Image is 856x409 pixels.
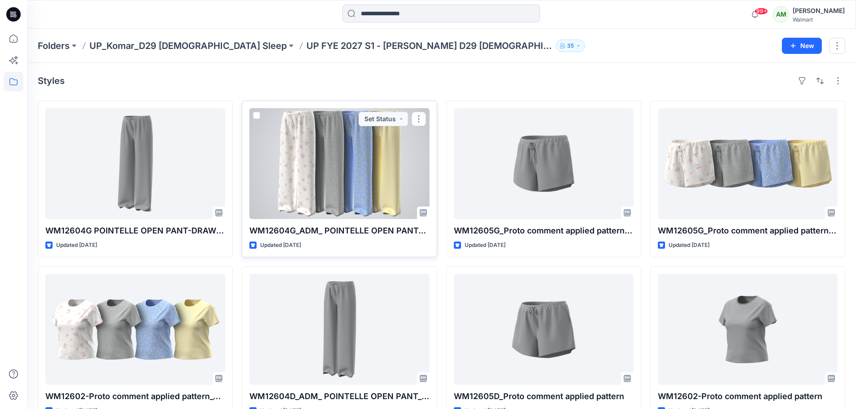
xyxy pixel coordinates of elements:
h4: Styles [38,75,65,86]
a: WM12604G_ADM_ POINTELLE OPEN PANT-DRAWCORD_COLORWAY [249,108,429,219]
div: Walmart [793,16,845,23]
p: WM12605G_Proto comment applied pattern_Colorway [658,224,838,237]
p: Updated [DATE] [56,241,97,250]
button: New [782,38,822,54]
p: WM12602-Proto comment applied pattern [658,390,838,403]
a: WM12604D_ADM_ POINTELLE OPEN PANT_ Proto comment applied pattern [249,274,429,385]
p: WM12605D_Proto comment applied pattern [454,390,634,403]
div: [PERSON_NAME] [793,5,845,16]
p: WM12602-Proto comment applied pattern_Colorway [45,390,225,403]
a: WM12602-Proto comment applied pattern [658,274,838,385]
a: Folders [38,40,70,52]
div: AM [773,6,789,22]
span: 99+ [754,8,768,15]
a: WM12605G_Proto comment applied pattern_Colorway [658,108,838,219]
a: WM12602-Proto comment applied pattern_Colorway [45,274,225,385]
p: Updated [DATE] [260,241,301,250]
a: UP_Komar_D29 [DEMOGRAPHIC_DATA] Sleep [89,40,287,52]
p: Updated [DATE] [669,241,710,250]
a: WM12605G_Proto comment applied pattern_REV02 [454,108,634,219]
p: Updated [DATE] [465,241,506,250]
p: UP FYE 2027 S1 - [PERSON_NAME] D29 [DEMOGRAPHIC_DATA] Sleepwear [306,40,552,52]
p: WM12604G_ADM_ POINTELLE OPEN PANT-DRAWCORD_COLORWAY [249,224,429,237]
p: WM12605G_Proto comment applied pattern_REV02 [454,224,634,237]
p: 35 [567,41,574,51]
p: WM12604D_ADM_ POINTELLE OPEN PANT_ Proto comment applied pattern [249,390,429,403]
p: WM12604G POINTELLE OPEN PANT-DRAWCORD_Proto comment applied pattern [45,224,225,237]
a: WM12604G POINTELLE OPEN PANT-DRAWCORD_Proto comment applied pattern [45,108,225,219]
a: WM12605D_Proto comment applied pattern [454,274,634,385]
button: 35 [556,40,585,52]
